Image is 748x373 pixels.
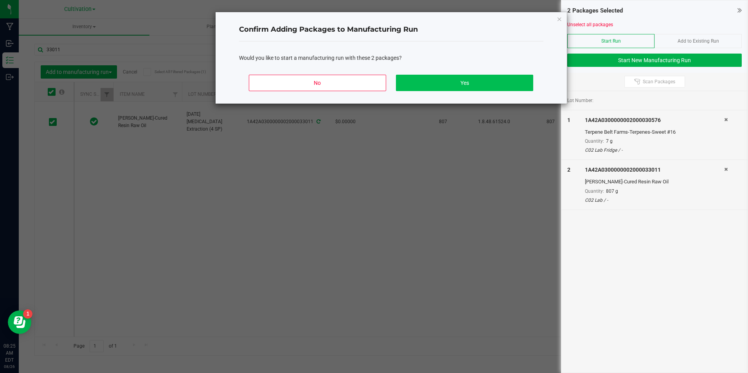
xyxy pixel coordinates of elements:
[239,25,543,35] h4: Confirm Adding Packages to Manufacturing Run
[557,14,562,23] button: Close
[8,310,31,334] iframe: Resource center
[23,309,32,319] iframe: Resource center unread badge
[396,75,533,91] button: Yes
[249,75,386,91] button: No
[239,54,543,62] div: Would you like to start a manufacturing run with these 2 packages?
